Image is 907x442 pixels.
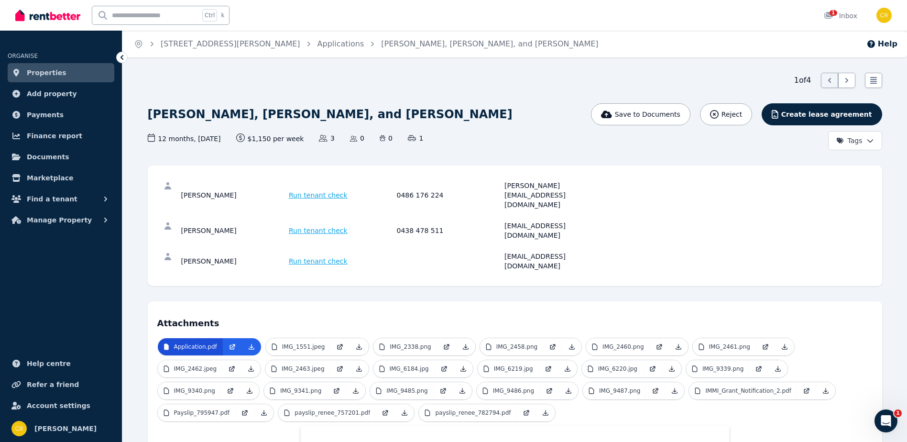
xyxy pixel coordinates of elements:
[350,360,369,377] a: Download Attachment
[278,404,376,421] a: payslip_renee_757201.pdf
[27,67,66,78] span: Properties
[282,365,325,373] p: IMG_2463.jpeg
[181,221,286,240] div: [PERSON_NAME]
[148,107,513,122] h1: [PERSON_NAME], [PERSON_NAME], and [PERSON_NAME]
[794,75,811,86] span: 1 of 4
[456,338,475,355] a: Download Attachment
[15,8,80,22] img: RentBetter
[8,354,114,373] a: Help centre
[689,382,797,399] a: IMMI_Grant_Notification_2.pdf
[8,210,114,230] button: Manage Property
[454,360,473,377] a: Download Attachment
[295,409,370,417] p: payslip_renee_757201.pdf
[289,226,348,235] span: Run tenant check
[174,387,215,395] p: IMG_9340.png
[543,338,562,355] a: Open in new Tab
[643,360,662,377] a: Open in new Tab
[27,379,79,390] span: Refer a friend
[158,404,236,421] a: Payslip_795947.pdf
[781,110,872,119] span: Create lease agreement
[775,338,794,355] a: Download Attachment
[437,338,456,355] a: Open in new Tab
[894,409,902,417] span: 1
[408,133,423,143] span: 1
[8,126,114,145] a: Finance report
[11,421,27,436] img: Charles Russell-Smith
[650,338,669,355] a: Open in new Tab
[721,110,742,119] span: Reject
[223,338,242,355] a: Open in new Tab
[8,375,114,394] a: Refer a friend
[122,31,610,57] nav: Breadcrumb
[27,151,69,163] span: Documents
[8,63,114,82] a: Properties
[242,338,261,355] a: Download Attachment
[181,252,286,271] div: [PERSON_NAME]
[346,382,365,399] a: Download Attachment
[289,256,348,266] span: Run tenant check
[8,105,114,124] a: Payments
[27,358,71,369] span: Help centre
[370,382,433,399] a: IMG_9485.png
[161,39,300,48] a: [STREET_ADDRESS][PERSON_NAME]
[876,8,892,23] img: Charles Russell-Smith
[591,103,690,125] button: Save to Documents
[8,84,114,103] a: Add property
[665,382,684,399] a: Download Attachment
[158,360,223,377] a: IMG_2462.jpeg
[327,382,346,399] a: Open in new Tab
[756,338,775,355] a: Open in new Tab
[27,214,92,226] span: Manage Property
[434,382,453,399] a: Open in new Tab
[493,387,534,395] p: IMG_9486.png
[158,382,221,399] a: IMG_9340.png
[768,360,787,377] a: Download Attachment
[836,136,863,145] span: Tags
[27,193,77,205] span: Find a tenant
[8,168,114,188] a: Marketplace
[282,343,325,351] p: IMG_1551.jpeg
[390,343,431,351] p: IMG_2338.png
[174,409,230,417] p: Payslip_795947.pdf
[762,103,882,125] button: Create lease agreement
[264,382,327,399] a: IMG_9341.png
[517,404,536,421] a: Open in new Tab
[504,181,610,210] div: [PERSON_NAME][EMAIL_ADDRESS][DOMAIN_NAME]
[602,343,644,351] p: IMG_2460.png
[419,404,516,421] a: payslip_renee_782794.pdf
[27,400,90,411] span: Account settings
[373,360,435,377] a: IMG_6184.jpg
[8,53,38,59] span: ORGANISE
[478,360,539,377] a: IMG_6219.jpg
[598,365,637,373] p: IMG_6220.jpg
[266,338,331,355] a: IMG_1551.jpeg
[174,365,217,373] p: IMG_2462.jpeg
[390,365,429,373] p: IMG_6184.jpg
[395,404,414,421] a: Download Attachment
[222,360,241,377] a: Open in new Tab
[254,404,273,421] a: Download Attachment
[828,131,882,150] button: Tags
[830,10,837,16] span: 1
[669,338,688,355] a: Download Attachment
[540,382,559,399] a: Open in new Tab
[558,360,577,377] a: Download Attachment
[181,181,286,210] div: [PERSON_NAME]
[330,338,350,355] a: Open in new Tab
[241,360,261,377] a: Download Attachment
[504,221,610,240] div: [EMAIL_ADDRESS][DOMAIN_NAME]
[749,360,768,377] a: Open in new Tab
[27,88,77,99] span: Add property
[280,387,321,395] p: IMG_9341.png
[376,404,395,421] a: Open in new Tab
[453,382,472,399] a: Download Attachment
[539,360,558,377] a: Open in new Tab
[8,396,114,415] a: Account settings
[8,147,114,166] a: Documents
[693,338,756,355] a: IMG_2461.png
[583,382,646,399] a: IMG_9487.png
[797,382,816,399] a: Open in new Tab
[381,39,598,48] a: [PERSON_NAME], [PERSON_NAME], and [PERSON_NAME]
[646,382,665,399] a: Open in new Tab
[536,404,555,421] a: Download Attachment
